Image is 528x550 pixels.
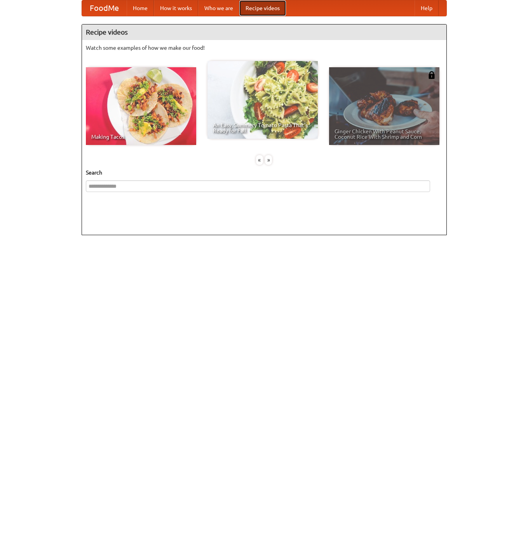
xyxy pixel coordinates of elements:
div: » [265,155,272,165]
a: Who we are [198,0,239,16]
a: Home [127,0,154,16]
span: Making Tacos [91,134,191,140]
a: An Easy, Summery Tomato Pasta That's Ready for Fall [207,61,318,139]
a: FoodMe [82,0,127,16]
p: Watch some examples of how we make our food! [86,44,443,52]
a: Help [415,0,439,16]
div: « [256,155,263,165]
a: Recipe videos [239,0,286,16]
h4: Recipe videos [82,24,446,40]
h5: Search [86,169,443,176]
img: 483408.png [428,71,436,79]
a: Making Tacos [86,67,196,145]
span: An Easy, Summery Tomato Pasta That's Ready for Fall [213,122,312,133]
a: How it works [154,0,198,16]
